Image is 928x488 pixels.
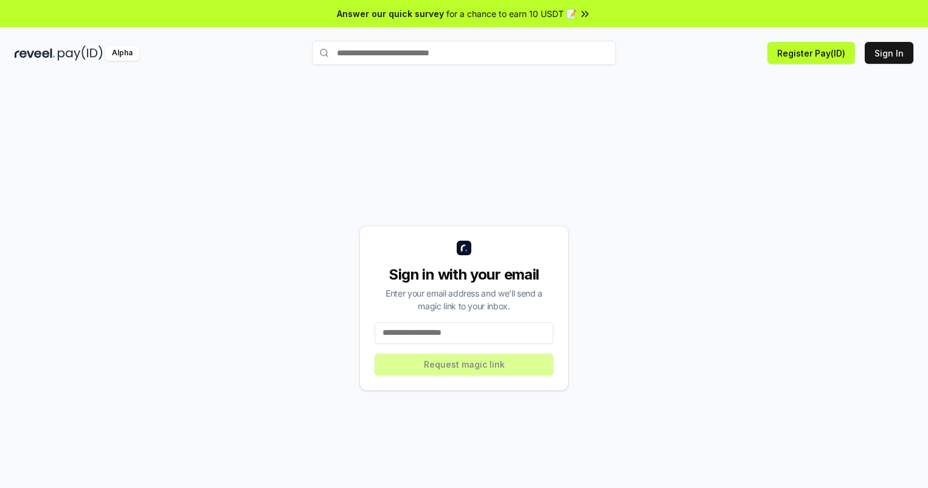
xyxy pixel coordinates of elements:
div: Alpha [105,46,139,61]
img: reveel_dark [15,46,55,61]
div: Sign in with your email [375,265,553,284]
span: for a chance to earn 10 USDT 📝 [446,7,577,20]
span: Answer our quick survey [337,7,444,20]
img: logo_small [457,241,471,255]
img: pay_id [58,46,103,61]
div: Enter your email address and we’ll send a magic link to your inbox. [375,287,553,312]
button: Sign In [865,42,913,64]
button: Register Pay(ID) [767,42,855,64]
